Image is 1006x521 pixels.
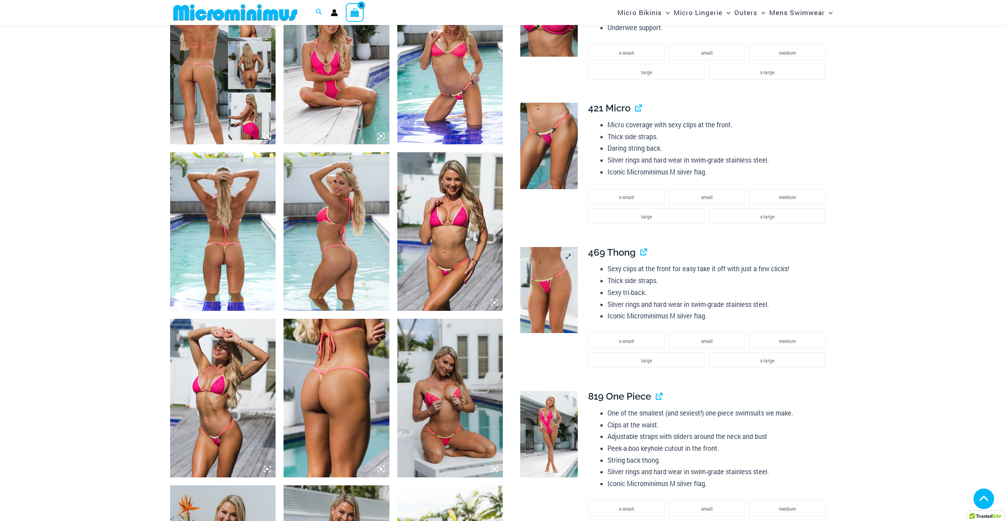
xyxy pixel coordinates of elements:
li: x-small [588,333,665,349]
span: Menu Toggle [757,2,765,23]
li: Clips at the waist. [607,419,830,431]
span: small [701,50,713,56]
span: medium [779,338,796,344]
li: x-small [588,500,665,516]
img: Bubble Mesh Highlight Pink 421 Micro [520,103,578,189]
li: Iconic Microminimus M silver flag. [607,166,830,178]
span: large [641,357,652,364]
span: Micro Bikinis [617,2,662,23]
span: x-large [760,213,774,220]
li: x-small [588,44,665,60]
li: medium [749,189,826,205]
a: Account icon link [331,9,338,16]
li: medium [749,500,826,516]
nav: Site Navigation [614,1,836,24]
span: small [701,506,713,512]
li: medium [749,333,826,349]
li: large [588,208,705,224]
span: 469 Thong [588,247,636,258]
a: Search icon link [316,8,323,18]
span: x-small [619,338,634,344]
a: Micro BikinisMenu ToggleMenu Toggle [615,2,672,23]
a: OutersMenu ToggleMenu Toggle [732,2,767,23]
span: x-large [760,357,774,364]
li: Iconic Microminimus M silver flag. [607,310,830,322]
span: x-small [619,50,634,56]
span: medium [779,50,796,56]
span: large [641,213,652,220]
li: Silver rings and hard wear in swim-grade stainless steel. [607,299,830,310]
a: Mens SwimwearMenu ToggleMenu Toggle [767,2,835,23]
span: Mens Swimwear [769,2,825,23]
li: small [669,44,745,60]
li: Thick side straps. [607,131,830,143]
img: Bubble Mesh Highlight Pink 323 Top 469 Thong [397,319,503,477]
img: Bubble Mesh Highlight Pink 309 Top 421 Micro [170,319,276,477]
span: small [701,338,713,344]
li: x-small [588,189,665,205]
li: String back thong. [607,454,830,466]
span: Menu Toggle [722,2,730,23]
span: 421 Micro [588,102,630,114]
span: x-large [760,69,774,75]
li: Silver rings and hard wear in swim-grade stainless steel. [607,466,830,478]
li: x-large [709,64,826,80]
img: Bubble Mesh Highlight Pink 421 Micro [284,319,389,477]
a: View Shopping Cart, empty [346,3,364,21]
span: medium [779,194,796,200]
li: Sexy tri-back. [607,287,830,299]
li: x-large [709,352,826,368]
span: Menu Toggle [662,2,670,23]
img: Bubble Mesh Highlight Pink 323 Top 421 Micro [284,152,389,311]
span: Outers [734,2,757,23]
span: small [701,194,713,200]
span: x-small [619,194,634,200]
img: Bubble Mesh Highlight Pink 309 Top 421 Micro [397,152,503,311]
li: large [588,352,705,368]
li: Daring string back. [607,142,830,154]
li: One of the smallest (and sexiest!) one-piece swimsuits we make. [607,407,830,419]
span: 819 One Piece [588,391,651,402]
li: Underwire support. [607,22,830,34]
li: small [669,189,745,205]
li: medium [749,44,826,60]
li: Micro coverage with sexy clips at the front. [607,119,830,131]
span: large [641,69,652,75]
li: Sexy clips at the front for easy take it off with just a few clicks! [607,263,830,275]
li: Iconic Microminimus M silver flag. [607,478,830,490]
li: Adjustable straps with sliders around the neck and bust [607,431,830,442]
li: Silver rings and hard wear in swim-grade stainless steel. [607,154,830,166]
li: large [588,64,705,80]
span: Micro Lingerie [674,2,722,23]
li: x-large [709,208,826,224]
img: Bubble Mesh Highlight Pink 819 One Piece [520,391,578,477]
li: Peek-a-boo keyhole cutout in the front. [607,442,830,454]
img: MM SHOP LOGO FLAT [170,4,301,21]
span: x-small [619,506,634,512]
span: Menu Toggle [825,2,833,23]
li: small [669,500,745,516]
li: Thick side straps. [607,275,830,287]
a: Micro LingerieMenu ToggleMenu Toggle [672,2,732,23]
img: Bubble Mesh Highlight Pink 323 Top 421 Micro [170,152,276,311]
span: medium [779,506,796,512]
img: Bubble Mesh Highlight Pink 469 Thong [520,247,578,333]
li: small [669,333,745,349]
